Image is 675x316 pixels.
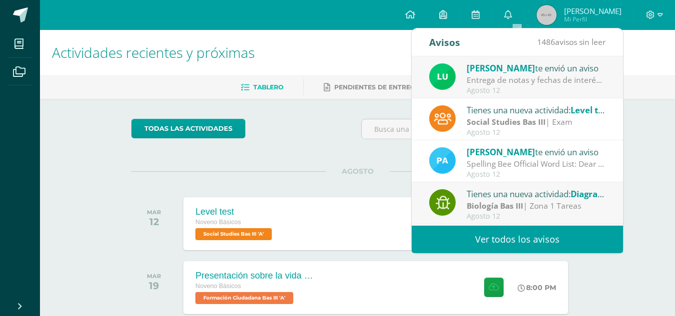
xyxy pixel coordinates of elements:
div: 12 [147,216,161,228]
div: te envió un aviso [467,61,606,74]
span: Noveno Básicos [195,283,241,290]
div: Tienes una nueva actividad: [467,103,606,116]
div: Spelling Bee Official Word List: Dear Students, Attached you will find the official word list for... [467,158,606,170]
div: Avisos [429,28,460,56]
span: AGOSTO [326,167,390,176]
span: Actividades recientes y próximas [52,43,255,62]
a: Pendientes de entrega [324,79,420,95]
span: [PERSON_NAME] [467,62,535,74]
img: 54f82b4972d4d37a72c9d8d1d5f4dac6.png [429,63,456,90]
a: Tablero [241,79,283,95]
input: Busca una actividad próxima aquí... [362,119,583,139]
div: Entrega de notas y fechas de interés: Buenos días estimada comunidad. Espero que se encuentren mu... [467,74,606,86]
span: Diagramas de flujo [571,188,648,200]
div: Level test [195,207,274,217]
div: Agosto 12 [467,170,606,179]
div: Agosto 12 [467,128,606,137]
img: 16d00d6a61aad0e8a558f8de8df831eb.png [429,147,456,174]
div: MAR [147,273,161,280]
strong: Biología Bas III [467,200,523,211]
span: Mi Perfil [564,15,622,23]
span: 1486 [537,36,555,47]
span: Tablero [253,83,283,91]
a: todas las Actividades [131,119,245,138]
strong: Social Studies Bas III [467,116,546,127]
span: Formación Ciudadana Bas III 'A' [195,292,293,304]
div: 19 [147,280,161,292]
a: Ver todos los avisos [412,226,623,253]
span: Noveno Básicos [195,219,241,226]
div: 8:00 PM [518,283,556,292]
span: Social Studies Bas III 'A' [195,228,272,240]
div: Presentación sobre la vida del General [PERSON_NAME]. [195,271,315,281]
div: Agosto 12 [467,212,606,221]
div: | Zona 1 Tareas [467,200,606,212]
span: Level test [571,104,611,116]
div: MAR [147,209,161,216]
img: 45x45 [537,5,557,25]
div: Tienes una nueva actividad: [467,187,606,200]
span: [PERSON_NAME] [564,6,622,16]
span: [PERSON_NAME] [467,146,535,158]
span: Pendientes de entrega [334,83,420,91]
div: | Exam [467,116,606,128]
div: Agosto 12 [467,86,606,95]
span: avisos sin leer [537,36,606,47]
div: te envió un aviso [467,145,606,158]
